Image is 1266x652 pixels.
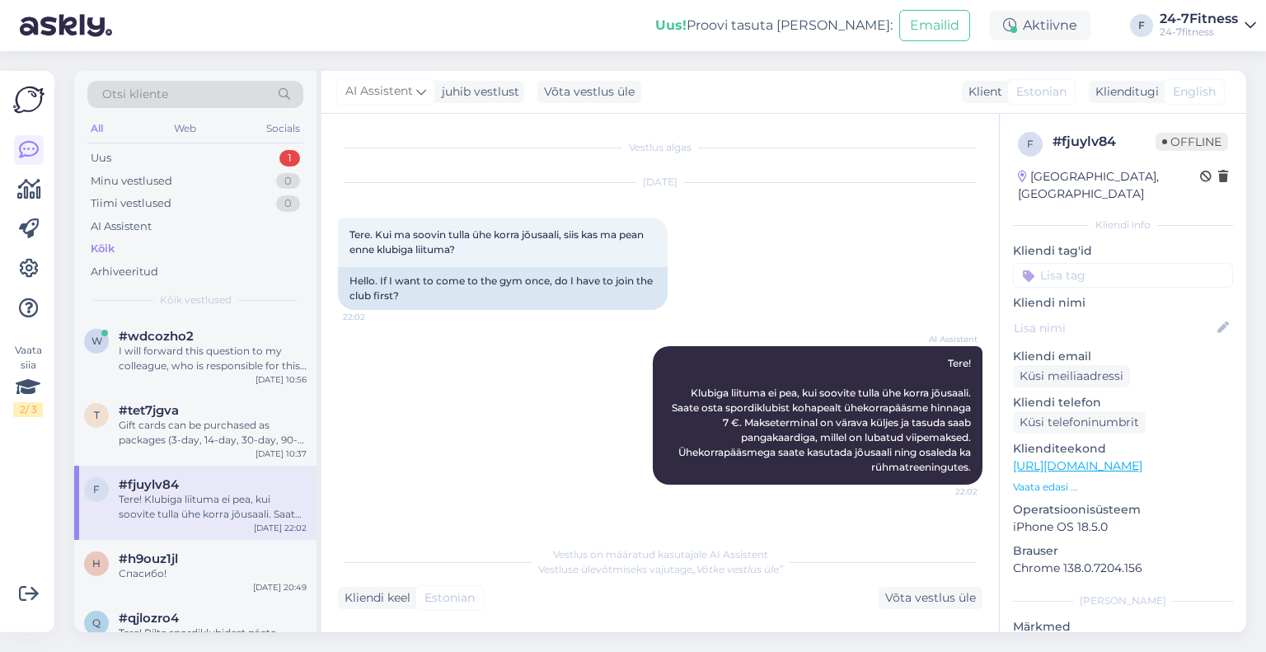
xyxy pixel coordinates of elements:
[990,11,1090,40] div: Aktiivne
[1013,542,1233,560] p: Brauser
[1014,319,1214,337] input: Lisa nimi
[171,118,199,139] div: Web
[962,83,1002,101] div: Klient
[538,563,783,575] span: Vestluse ülevõtmiseks vajutage
[1013,440,1233,457] p: Klienditeekond
[1013,593,1233,608] div: [PERSON_NAME]
[1013,365,1130,387] div: Küsi meiliaadressi
[1013,560,1233,577] p: Chrome 138.0.7204.156
[1013,411,1146,434] div: Küsi telefoninumbrit
[692,563,783,575] i: „Võtke vestlus üle”
[93,483,100,495] span: f
[343,311,405,323] span: 22:02
[91,150,111,167] div: Uus
[87,118,106,139] div: All
[424,589,475,607] span: Estonian
[1013,480,1233,495] p: Vaata edasi ...
[655,16,893,35] div: Proovi tasuta [PERSON_NAME]:
[1018,168,1200,203] div: [GEOGRAPHIC_DATA], [GEOGRAPHIC_DATA]
[119,344,307,373] div: I will forward this question to my colleague, who is responsible for this. The reply will be here...
[1013,394,1233,411] p: Kliendi telefon
[119,492,307,522] div: Tere! Klubiga liituma ei pea, kui soovite tulla ühe korra jõusaali. Saate osta spordiklubist koha...
[13,84,45,115] img: Askly Logo
[91,241,115,257] div: Kõik
[92,557,101,570] span: h
[349,228,646,256] span: Tere. Kui ma soovin tulla ühe korra jõusaali, siis kas ma pean enne klubiga liituma?
[91,264,158,280] div: Arhiveeritud
[276,173,300,190] div: 0
[338,267,668,310] div: Hello. If I want to come to the gym once, do I have to join the club first?
[1016,83,1067,101] span: Estonian
[276,195,300,212] div: 0
[119,611,179,626] span: #qjlozro4
[256,448,307,460] div: [DATE] 10:37
[1173,83,1216,101] span: English
[92,617,101,629] span: q
[279,150,300,167] div: 1
[160,293,232,307] span: Kõik vestlused
[1013,242,1233,260] p: Kliendi tag'id
[94,409,100,421] span: t
[338,140,982,155] div: Vestlus algas
[1013,294,1233,312] p: Kliendi nimi
[1053,132,1156,152] div: # fjuylv84
[91,335,102,347] span: w
[879,587,982,609] div: Võta vestlus üle
[435,83,519,101] div: juhib vestlust
[899,10,970,41] button: Emailid
[1013,458,1142,473] a: [URL][DOMAIN_NAME]
[119,403,179,418] span: #tet7jgva
[1160,26,1238,39] div: 24-7fitness
[253,581,307,593] div: [DATE] 20:49
[119,477,179,492] span: #fjuylv84
[1160,12,1256,39] a: 24-7Fitness24-7fitness
[119,566,307,581] div: Спасибо!
[338,589,410,607] div: Kliendi keel
[338,175,982,190] div: [DATE]
[1013,501,1233,518] p: Operatsioonisüsteem
[91,195,171,212] div: Tiimi vestlused
[119,551,178,566] span: #h9ouz1jl
[263,118,303,139] div: Socials
[254,522,307,534] div: [DATE] 22:02
[537,81,641,103] div: Võta vestlus üle
[1013,263,1233,288] input: Lisa tag
[91,218,152,235] div: AI Assistent
[13,343,43,417] div: Vaata siia
[1160,12,1238,26] div: 24-7Fitness
[1013,518,1233,536] p: iPhone OS 18.5.0
[916,333,978,345] span: AI Assistent
[256,373,307,386] div: [DATE] 10:56
[1013,618,1233,636] p: Märkmed
[119,329,194,344] span: #wdcozho2
[1130,14,1153,37] div: F
[1013,218,1233,232] div: Kliendi info
[1089,83,1159,101] div: Klienditugi
[1156,133,1228,151] span: Offline
[102,86,168,103] span: Otsi kliente
[1027,138,1034,150] span: f
[916,485,978,498] span: 22:02
[13,402,43,417] div: 2 / 3
[1013,348,1233,365] p: Kliendi email
[553,548,768,561] span: Vestlus on määratud kasutajale AI Assistent
[345,82,413,101] span: AI Assistent
[119,418,307,448] div: Gift cards can be purchased as packages (3-day, 14-day, 30-day, 90-day, 180-day, and 365-day pack...
[91,173,172,190] div: Minu vestlused
[655,17,687,33] b: Uus!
